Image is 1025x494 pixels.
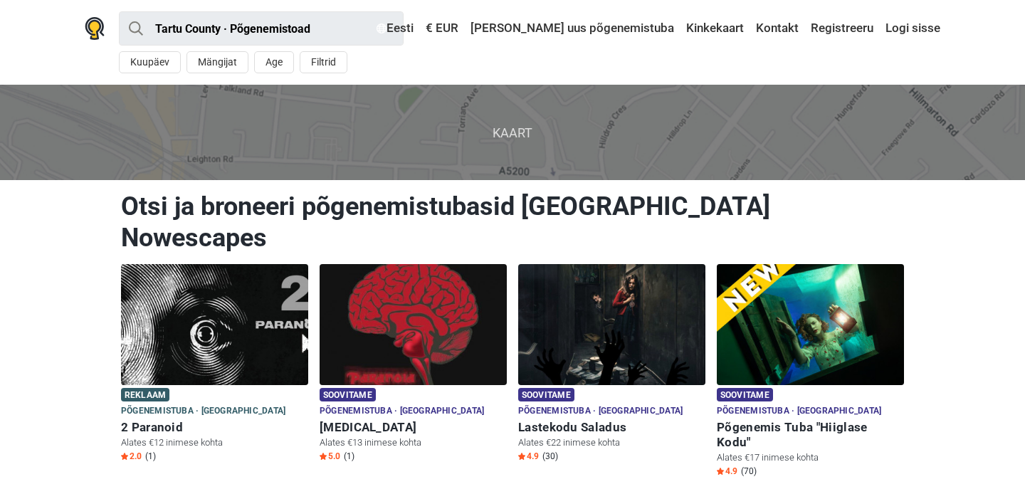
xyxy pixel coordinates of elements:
[717,420,904,450] h6: Põgenemis Tuba "Hiiglase Kodu"
[121,420,308,435] h6: 2 Paranoid
[717,404,881,419] span: Põgenemistuba · [GEOGRAPHIC_DATA]
[518,388,574,401] span: Soovitame
[717,264,904,480] a: Põgenemis Tuba "Hiiglase Kodu" Soovitame Põgenemistuba · [GEOGRAPHIC_DATA] Põgenemis Tuba "Hiigla...
[121,436,308,449] p: Alates €12 inimese kohta
[518,264,705,385] img: Lastekodu Saladus
[717,264,904,385] img: Põgenemis Tuba "Hiiglase Kodu"
[320,453,327,460] img: Star
[807,16,877,41] a: Registreeru
[518,453,525,460] img: Star
[518,436,705,449] p: Alates €22 inimese kohta
[145,451,156,462] span: (1)
[882,16,940,41] a: Logi sisse
[717,468,724,475] img: Star
[518,264,705,465] a: Lastekodu Saladus Soovitame Põgenemistuba · [GEOGRAPHIC_DATA] Lastekodu Saladus Alates €22 inimes...
[121,404,285,419] span: Põgenemistuba · [GEOGRAPHIC_DATA]
[121,388,169,401] span: Reklaam
[320,264,507,465] a: Paranoia Soovitame Põgenemistuba · [GEOGRAPHIC_DATA] [MEDICAL_DATA] Alates €13 inimese kohta Star...
[254,51,294,73] button: Age
[320,420,507,435] h6: [MEDICAL_DATA]
[373,16,417,41] a: Eesti
[518,420,705,435] h6: Lastekodu Saladus
[121,264,308,465] a: 2 Paranoid Reklaam Põgenemistuba · [GEOGRAPHIC_DATA] 2 Paranoid Alates €12 inimese kohta Star2.0 (1)
[717,466,737,477] span: 4.9
[320,451,340,462] span: 5.0
[518,404,683,419] span: Põgenemistuba · [GEOGRAPHIC_DATA]
[121,264,308,385] img: 2 Paranoid
[119,51,181,73] button: Kuupäev
[542,451,558,462] span: (30)
[85,17,105,40] img: Nowescape logo
[717,451,904,464] p: Alates €17 inimese kohta
[377,23,387,33] img: Eesti
[121,453,128,460] img: Star
[186,51,248,73] button: Mängijat
[320,388,376,401] span: Soovitame
[467,16,678,41] a: [PERSON_NAME] uus põgenemistuba
[320,436,507,449] p: Alates €13 inimese kohta
[344,451,354,462] span: (1)
[119,11,404,46] input: proovi “Tallinn”
[300,51,347,73] button: Filtrid
[752,16,802,41] a: Kontakt
[683,16,747,41] a: Kinkekaart
[422,16,462,41] a: € EUR
[121,451,142,462] span: 2.0
[717,388,773,401] span: Soovitame
[320,404,484,419] span: Põgenemistuba · [GEOGRAPHIC_DATA]
[121,191,904,253] h1: Otsi ja broneeri põgenemistubasid [GEOGRAPHIC_DATA] Nowescapes
[518,451,539,462] span: 4.9
[741,466,757,477] span: (70)
[320,264,507,385] img: Paranoia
